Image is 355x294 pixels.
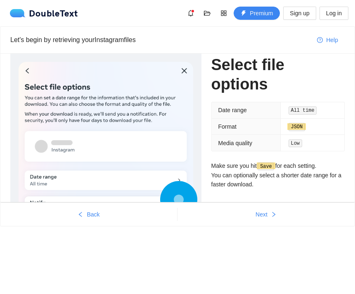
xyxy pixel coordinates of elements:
[241,10,246,17] span: thunderbolt
[217,7,230,20] button: appstore
[310,33,345,47] button: question-circleHelp
[211,161,345,189] p: Make sure you hit for each setting. You can optionally select a shorter date range for a faster d...
[258,162,274,171] code: Save
[201,10,213,16] span: folder-open
[218,107,247,113] span: Date range
[177,208,355,221] button: Nextright
[317,37,323,44] span: question-circle
[185,10,197,16] span: bell
[218,10,230,16] span: appstore
[326,35,338,45] span: Help
[256,210,267,219] span: Next
[289,139,302,148] code: Low
[211,55,345,94] h1: Select file options
[289,123,305,131] code: JSON
[201,7,214,20] button: folder-open
[0,208,177,221] button: leftBack
[184,7,197,20] button: bell
[289,106,317,115] code: All time
[78,212,83,218] span: left
[10,9,78,17] a: logoDoubleText
[319,7,348,20] button: Log in
[10,9,78,17] div: DoubleText
[326,9,342,18] span: Log in
[218,140,253,146] span: Media quality
[218,123,237,130] span: Format
[10,9,29,17] img: logo
[234,7,280,20] button: thunderboltPremium
[290,9,309,18] span: Sign up
[10,35,310,45] div: Let's begin by retrieving your Instagram files
[250,9,273,18] span: Premium
[283,7,316,20] button: Sign up
[87,210,99,219] span: Back
[271,212,277,218] span: right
